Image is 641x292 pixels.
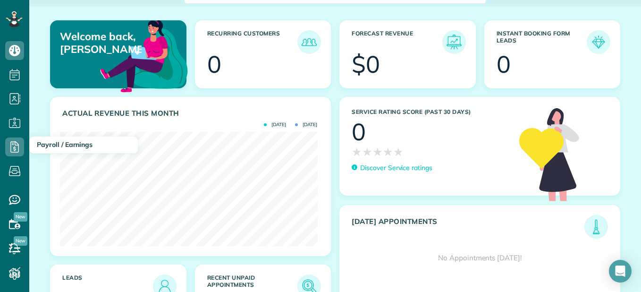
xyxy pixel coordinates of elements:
div: No Appointments [DATE]! [340,239,620,277]
h3: Instant Booking Form Leads [497,30,587,54]
div: 0 [497,52,511,76]
img: icon_forecast_revenue-8c13a41c7ed35a8dcfafea3cbb826a0462acb37728057bba2d056411b612bbbe.png [445,33,464,52]
span: ★ [393,144,404,160]
div: 0 [352,120,366,144]
span: ★ [383,144,393,160]
a: Discover Service ratings [352,163,432,173]
div: Open Intercom Messenger [609,260,632,283]
img: icon_form_leads-04211a6a04a5b2264e4ee56bc0799ec3eb69b7e499cbb523a139df1d13a81ae0.png [589,33,608,52]
span: Payroll / Earnings [37,140,93,149]
div: 0 [207,52,221,76]
img: icon_todays_appointments-901f7ab196bb0bea1936b74009e4eb5ffbc2d2711fa7634e0d609ed5ef32b18b.png [587,217,606,236]
span: New [14,212,27,222]
p: Discover Service ratings [360,163,432,173]
span: ★ [362,144,372,160]
h3: [DATE] Appointments [352,217,584,239]
span: ★ [352,144,362,160]
h3: Service Rating score (past 30 days) [352,109,510,115]
h3: Forecast Revenue [352,30,442,54]
span: ★ [372,144,383,160]
p: Welcome back, [PERSON_NAME]! [60,30,142,55]
span: [DATE] [295,122,317,127]
span: [DATE] [264,122,286,127]
h3: Recurring Customers [207,30,298,54]
img: icon_recurring_customers-cf858462ba22bcd05b5a5880d41d6543d210077de5bb9ebc9590e49fd87d84ed.png [300,33,319,52]
h3: Actual Revenue this month [62,109,321,118]
div: $0 [352,52,380,76]
img: dashboard_welcome-42a62b7d889689a78055ac9021e634bf52bae3f8056760290aed330b23ab8690.png [98,9,190,101]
